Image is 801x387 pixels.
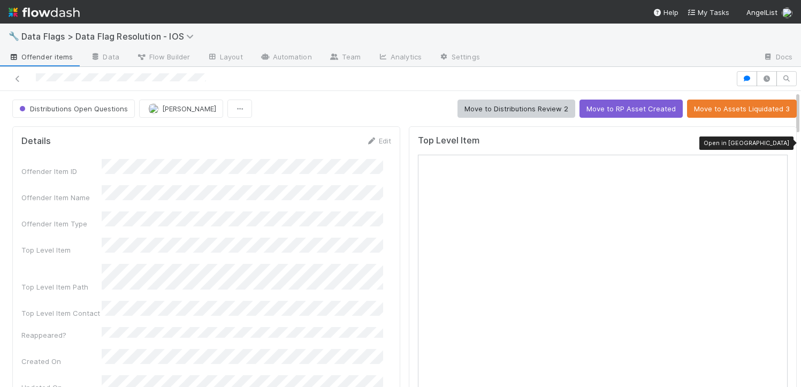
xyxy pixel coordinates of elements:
a: Team [321,49,369,66]
a: Layout [199,49,251,66]
span: Flow Builder [136,51,190,62]
img: avatar_e7d5656d-bda2-4d83-89d6-b6f9721f96bd.png [148,103,159,114]
span: Offender items [9,51,73,62]
h5: Top Level Item [418,135,479,146]
span: Distributions Open Questions [17,104,128,113]
button: Move to Distributions Review 2 [457,100,575,118]
a: Analytics [369,49,430,66]
a: Docs [754,49,801,66]
button: [PERSON_NAME] [139,100,223,118]
button: Distributions Open Questions [12,100,135,118]
div: Offender Item Name [21,192,102,203]
div: Help [653,7,678,18]
h5: Details [21,136,51,147]
img: avatar_e7d5656d-bda2-4d83-89d6-b6f9721f96bd.png [782,7,792,18]
a: Edit [366,136,391,145]
a: Settings [430,49,489,66]
a: My Tasks [687,7,729,18]
div: Top Level Item Path [21,282,102,292]
a: Data [81,49,127,66]
div: Reappeared? [21,330,102,340]
div: Offender Item ID [21,166,102,177]
button: Move to RP Asset Created [579,100,683,118]
a: Flow Builder [128,49,199,66]
button: Move to Assets Liquidated 3 [687,100,797,118]
div: Offender Item Type [21,218,102,229]
div: Created On [21,356,102,367]
div: Top Level Item Contact [21,308,102,318]
span: Data Flags > Data Flag Resolution - IOS [21,31,199,42]
img: logo-inverted-e16ddd16eac7371096b0.svg [9,3,80,21]
span: [PERSON_NAME] [162,104,216,113]
div: Top Level Item [21,245,102,255]
span: 🔧 [9,32,19,41]
span: My Tasks [687,8,729,17]
span: AngelList [746,8,777,17]
a: Automation [251,49,321,66]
